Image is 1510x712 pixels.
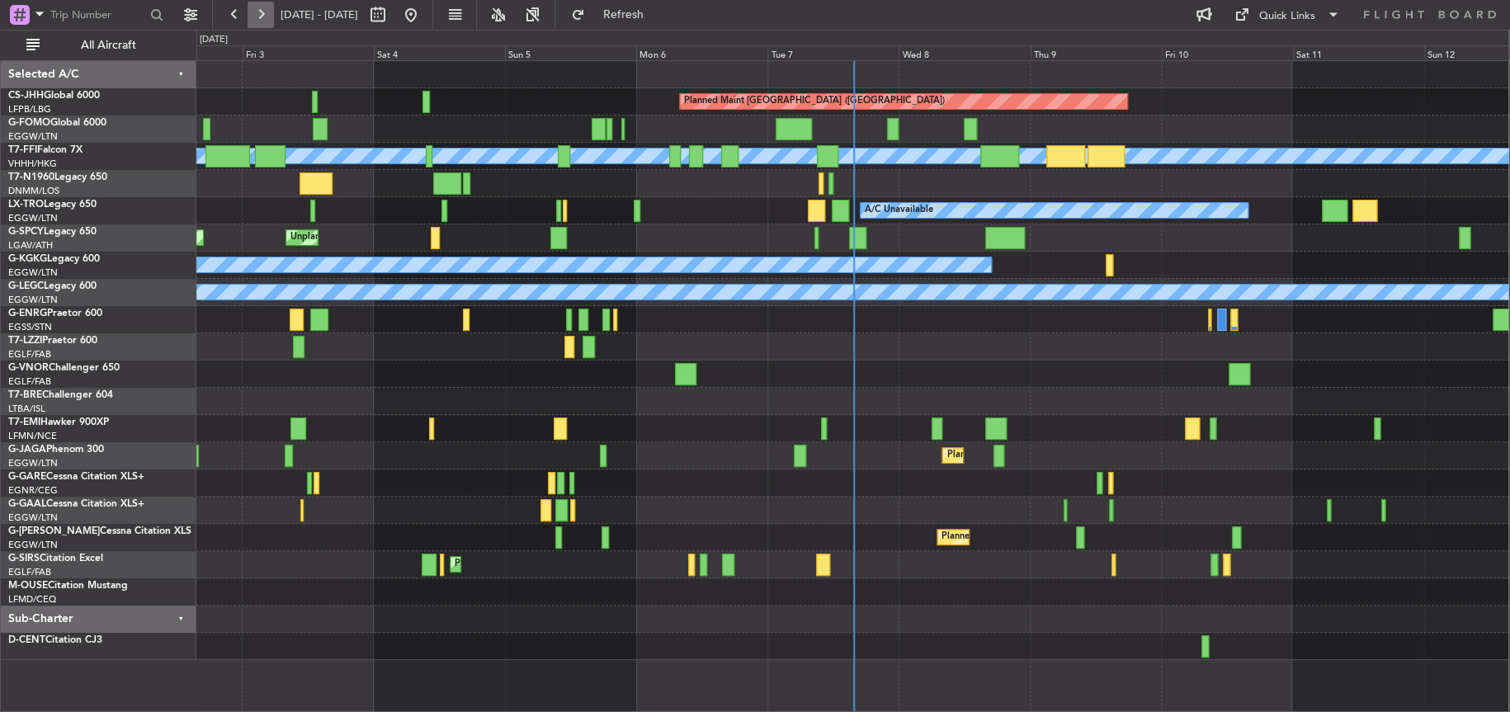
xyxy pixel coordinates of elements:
[8,172,107,182] a: T7-N1960Legacy 650
[8,200,44,210] span: LX-TRO
[8,472,46,482] span: G-GARE
[8,91,100,101] a: CS-JHHGlobal 6000
[8,375,51,388] a: EGLF/FAB
[946,443,1206,468] div: Planned Maint [GEOGRAPHIC_DATA] ([GEOGRAPHIC_DATA])
[8,445,104,455] a: G-JAGAPhenom 300
[8,145,37,155] span: T7-FFI
[8,417,109,427] a: T7-EMIHawker 900XP
[8,499,144,509] a: G-GAALCessna Citation XLS+
[8,581,48,591] span: M-OUSE
[43,40,174,51] span: All Aircraft
[455,552,715,577] div: Planned Maint [GEOGRAPHIC_DATA] ([GEOGRAPHIC_DATA])
[8,227,97,237] a: G-SPCYLegacy 650
[8,566,51,578] a: EGLF/FAB
[8,526,191,536] a: G-[PERSON_NAME]Cessna Citation XLS
[8,526,100,536] span: G-[PERSON_NAME]
[50,2,145,27] input: Trip Number
[8,512,58,524] a: EGGW/LTN
[8,145,83,155] a: T7-FFIFalcon 7X
[8,294,58,306] a: EGGW/LTN
[564,2,663,28] button: Refresh
[8,336,42,346] span: T7-LZZI
[8,227,44,237] span: G-SPCY
[767,45,899,60] div: Tue 7
[588,9,658,21] span: Refresh
[8,348,51,361] a: EGLF/FAB
[8,309,102,318] a: G-ENRGPraetor 600
[8,254,100,264] a: G-KGKGLegacy 600
[281,7,358,22] span: [DATE] - [DATE]
[290,225,460,250] div: Unplanned Maint [GEOGRAPHIC_DATA]
[8,390,113,400] a: T7-BREChallenger 604
[1031,45,1162,60] div: Thu 9
[8,321,52,333] a: EGSS/STN
[8,593,56,606] a: LFMD/CEQ
[374,45,505,60] div: Sat 4
[865,198,933,223] div: A/C Unavailable
[200,33,228,47] div: [DATE]
[8,281,97,291] a: G-LEGCLegacy 600
[8,445,46,455] span: G-JAGA
[8,554,40,563] span: G-SIRS
[8,581,128,591] a: M-OUSECitation Mustang
[243,45,374,60] div: Fri 3
[1259,8,1315,25] div: Quick Links
[684,89,944,114] div: Planned Maint [GEOGRAPHIC_DATA] ([GEOGRAPHIC_DATA])
[8,200,97,210] a: LX-TROLegacy 650
[8,91,44,101] span: CS-JHH
[8,363,120,373] a: G-VNORChallenger 650
[8,635,45,645] span: D-CENT
[8,390,42,400] span: T7-BRE
[8,403,45,415] a: LTBA/ISL
[8,472,144,482] a: G-GARECessna Citation XLS+
[8,499,46,509] span: G-GAAL
[8,417,40,427] span: T7-EMI
[8,430,57,442] a: LFMN/NCE
[1226,2,1348,28] button: Quick Links
[8,130,58,143] a: EGGW/LTN
[8,266,58,279] a: EGGW/LTN
[8,363,49,373] span: G-VNOR
[8,118,106,128] a: G-FOMOGlobal 6000
[8,457,58,469] a: EGGW/LTN
[636,45,767,60] div: Mon 6
[8,172,54,182] span: T7-N1960
[18,32,179,59] button: All Aircraft
[8,635,102,645] a: D-CENTCitation CJ3
[1293,45,1424,60] div: Sat 11
[8,239,53,252] a: LGAV/ATH
[8,281,44,291] span: G-LEGC
[8,336,97,346] a: T7-LZZIPraetor 600
[941,525,1201,549] div: Planned Maint [GEOGRAPHIC_DATA] ([GEOGRAPHIC_DATA])
[8,254,47,264] span: G-KGKG
[8,158,57,170] a: VHHH/HKG
[8,103,51,116] a: LFPB/LBG
[8,185,59,197] a: DNMM/LOS
[8,484,58,497] a: EGNR/CEG
[899,45,1030,60] div: Wed 8
[8,212,58,224] a: EGGW/LTN
[8,539,58,551] a: EGGW/LTN
[505,45,636,60] div: Sun 5
[8,554,103,563] a: G-SIRSCitation Excel
[1162,45,1293,60] div: Fri 10
[8,118,50,128] span: G-FOMO
[8,309,47,318] span: G-ENRG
